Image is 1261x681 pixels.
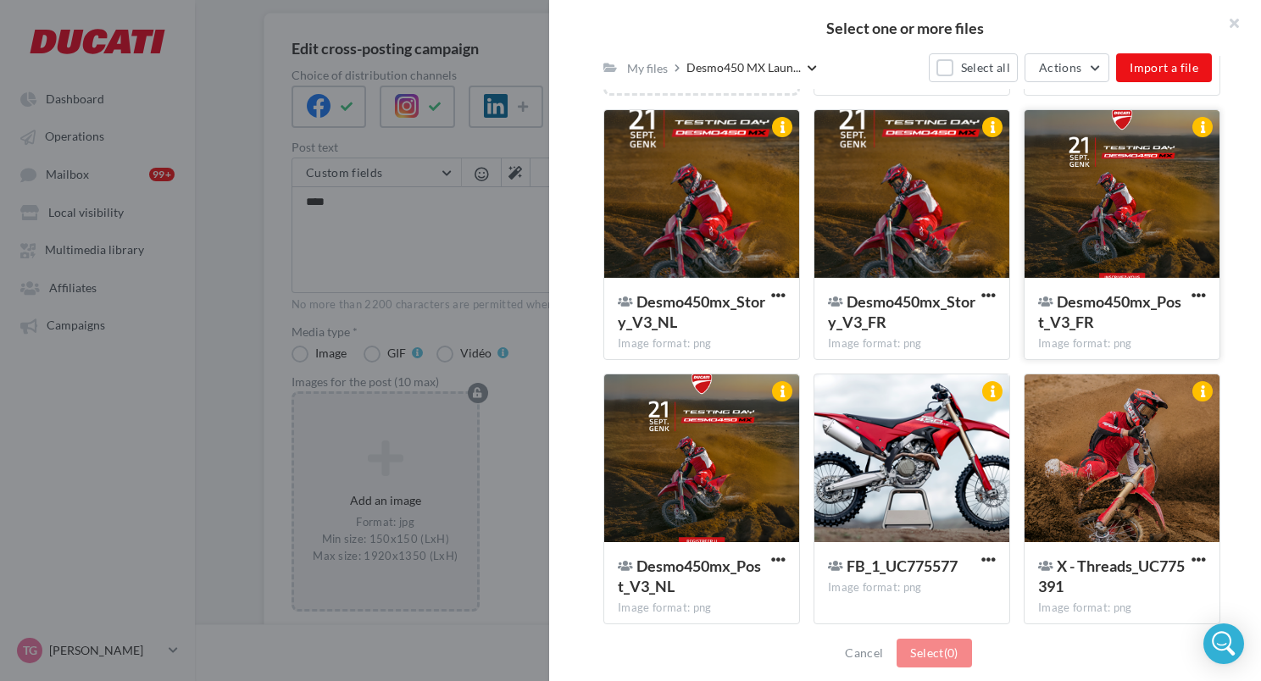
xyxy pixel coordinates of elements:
span: Desmo450mx_Post_V3_FR [1038,292,1181,331]
span: Desmo450mx_Post_V3_NL [618,556,761,595]
h2: Select one or more files [576,20,1234,36]
span: Desmo450mx_Story_V3_NL [618,292,765,331]
div: Image format: png [1038,336,1206,352]
div: Open Intercom Messenger [1203,623,1244,664]
button: Actions [1025,53,1109,82]
span: Desmo450mx_Story_V3_FR [828,292,975,331]
span: Actions [1039,60,1081,75]
span: Import a file [1130,60,1198,75]
div: Image format: png [618,336,786,352]
div: My files [627,60,668,76]
span: (0) [944,645,958,660]
span: Desmo450 MX Laun... [686,59,801,75]
div: Image format: png [828,336,996,352]
div: Image format: png [1038,601,1206,616]
button: Import a file [1116,53,1212,82]
button: Select all [929,53,1018,82]
div: Image format: png [618,601,786,616]
button: Select(0) [897,639,971,667]
div: Image format: png [828,580,996,595]
span: FB_1_UC775577 [847,556,958,575]
button: Cancel [838,643,890,663]
span: X - Threads_UC775391 [1038,556,1185,595]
